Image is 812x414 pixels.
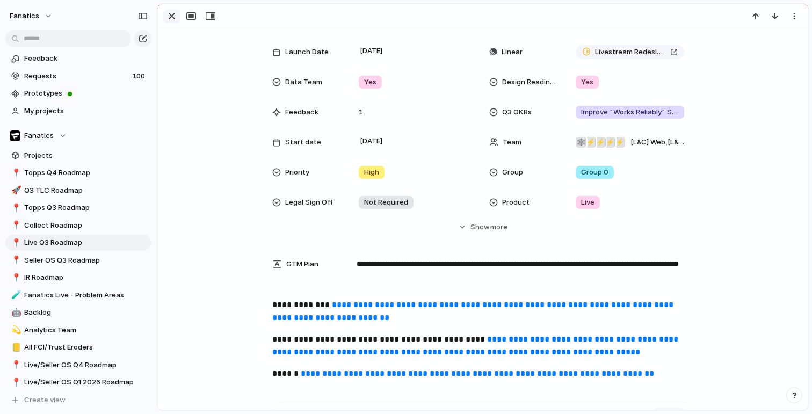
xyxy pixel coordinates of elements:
div: ⚡ [614,137,625,148]
button: 📍 [10,377,20,388]
span: Group 0 [581,167,608,178]
button: 📍 [10,360,20,371]
a: 📍Live/Seller OS Q1 2026 Roadmap [5,374,151,390]
span: Topps Q3 Roadmap [24,202,148,213]
span: Backlog [24,307,148,318]
span: Live/Seller OS Q1 2026 Roadmap [24,377,148,388]
button: 📍 [10,168,20,178]
span: 1 [354,107,367,118]
span: Live/Seller OS Q4 Roadmap [24,360,148,371]
button: 📒 [10,342,20,353]
a: Livestream Redesign (iOS and Android) [576,45,684,59]
span: Group [502,167,523,178]
span: Fanatics Live - Problem Areas [24,290,148,301]
button: 🚀 [10,185,20,196]
span: Not Required [364,197,408,208]
span: Product [502,197,530,208]
a: 🧪Fanatics Live - Problem Areas [5,287,151,303]
a: Projects [5,148,151,164]
span: 100 [132,71,147,82]
span: Priority [285,167,309,178]
span: Feedback [285,107,318,118]
div: 📍 [11,167,19,179]
a: My projects [5,103,151,119]
button: 📍 [10,272,20,283]
span: Linear [502,47,523,57]
span: Livestream Redesign (iOS and Android) [595,47,666,57]
span: Feedback [24,53,148,64]
span: Legal Sign Off [285,197,333,208]
span: Create view [24,395,66,405]
button: Fanatics [5,128,151,144]
span: Q3 TLC Roadmap [24,185,148,196]
span: [DATE] [357,45,386,57]
button: Create view [5,392,151,408]
button: 📍 [10,237,20,248]
div: 📍Collect Roadmap [5,217,151,234]
div: 🧪 [11,289,19,301]
span: Show [470,222,490,233]
a: Prototypes [5,85,151,101]
a: 📍Live/Seller OS Q4 Roadmap [5,357,151,373]
div: 📍 [11,219,19,231]
button: 📍 [10,255,20,266]
button: Showmore [272,217,693,237]
a: Feedback [5,50,151,67]
div: 📍 [11,272,19,284]
div: 💫 [11,324,19,336]
button: 💫 [10,325,20,336]
button: 🧪 [10,290,20,301]
a: 📍Topps Q3 Roadmap [5,200,151,216]
div: 📒All FCI/Trust Eroders [5,339,151,355]
span: Analytics Team [24,325,148,336]
span: Design Readiness [502,77,558,88]
div: 🤖 [11,307,19,319]
a: 📍Topps Q4 Roadmap [5,165,151,181]
span: Team [503,137,521,148]
span: Seller OS Q3 Roadmap [24,255,148,266]
div: ⚡ [595,137,606,148]
span: Prototypes [24,88,148,99]
div: 📍 [11,237,19,249]
span: IR Roadmap [24,272,148,283]
span: Launch Date [285,47,329,57]
span: Q3 OKRs [502,107,532,118]
span: [L&C] Web , [L&C] Backend , [L&C] iOS , [L&C] Android , Design Team [630,137,684,148]
span: Data Team [285,77,322,88]
div: ⚡ [585,137,596,148]
a: 💫Analytics Team [5,322,151,338]
a: 📍IR Roadmap [5,270,151,286]
span: Yes [364,77,376,88]
span: GTM Plan [286,259,318,270]
div: 📍 [11,359,19,371]
span: Live Q3 Roadmap [24,237,148,248]
span: High [364,167,379,178]
a: 📍Live Q3 Roadmap [5,235,151,251]
button: 📍 [10,202,20,213]
div: 🚀Q3 TLC Roadmap [5,183,151,199]
span: All FCI/Trust Eroders [24,342,148,353]
button: 🤖 [10,307,20,318]
span: Start date [285,137,321,148]
span: Yes [581,77,593,88]
a: 📍Seller OS Q3 Roadmap [5,252,151,268]
div: 🚀 [11,184,19,197]
span: Requests [24,71,129,82]
a: 🤖Backlog [5,304,151,321]
span: Collect Roadmap [24,220,148,231]
button: 📍 [10,220,20,231]
div: 📍 [11,202,19,214]
span: Improve "Works Reliably" Satisfaction from 60% to 80% [581,107,679,118]
span: fanatics [10,11,39,21]
div: 🕸 [576,137,586,148]
span: Projects [24,150,148,161]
